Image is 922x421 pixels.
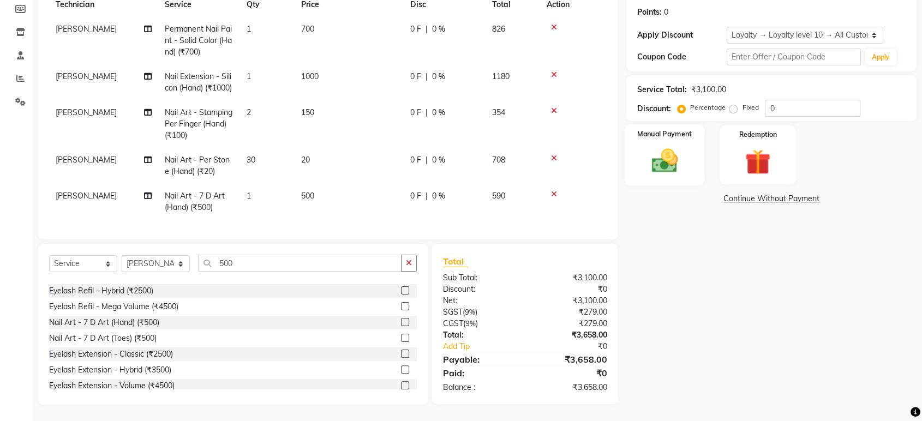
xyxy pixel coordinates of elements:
[56,191,117,201] span: [PERSON_NAME]
[247,71,251,81] span: 1
[443,307,463,317] span: SGST
[540,341,615,352] div: ₹0
[465,308,475,316] span: 9%
[165,191,225,212] span: Nail Art - 7 D Art (Hand) (₹500)
[435,329,525,341] div: Total:
[49,317,159,328] div: Nail Art - 7 D Art (Hand) (₹500)
[492,71,510,81] span: 1180
[742,103,758,112] label: Fixed
[492,107,505,117] span: 354
[49,301,178,312] div: Eyelash Refil - Mega Volume (₹4500)
[56,107,117,117] span: [PERSON_NAME]
[410,71,421,82] span: 0 F
[426,190,428,202] span: |
[492,191,505,201] span: 590
[525,318,616,329] div: ₹279.00
[432,107,445,118] span: 0 %
[435,341,540,352] a: Add Tip
[165,107,232,140] span: Nail Art - Stamping Per Finger (Hand) (₹100)
[49,364,171,376] div: Eyelash Extension - Hybrid (₹3500)
[435,306,525,318] div: ( )
[492,24,505,34] span: 826
[525,306,616,318] div: ₹279.00
[443,318,463,328] span: CGST
[637,7,662,18] div: Points:
[435,382,525,393] div: Balance :
[638,129,692,139] label: Manual Payment
[525,366,616,380] div: ₹0
[247,24,251,34] span: 1
[691,84,726,95] div: ₹3,100.00
[165,24,232,57] span: Permanent Nail Paint - Solid Color (Hand) (₹700)
[49,380,175,392] div: Eyelash Extension - Volume (₹4500)
[410,190,421,202] span: 0 F
[739,130,776,140] label: Redemption
[49,348,173,360] div: Eyelash Extension - Classic (₹2500)
[56,24,117,34] span: [PERSON_NAME]
[525,329,616,341] div: ₹3,658.00
[492,155,505,165] span: 708
[247,191,251,201] span: 1
[198,255,402,272] input: Search or Scan
[435,284,525,295] div: Discount:
[301,191,314,201] span: 500
[56,155,117,165] span: [PERSON_NAME]
[525,382,616,393] div: ₹3,658.00
[301,24,314,34] span: 700
[443,256,468,267] span: Total
[435,366,525,380] div: Paid:
[465,319,476,328] span: 9%
[435,272,525,284] div: Sub Total:
[525,353,616,366] div: ₹3,658.00
[525,272,616,284] div: ₹3,100.00
[165,71,232,93] span: Nail Extension - Silicon (Hand) (₹1000)
[865,49,896,65] button: Apply
[435,353,525,366] div: Payable:
[727,49,861,65] input: Enter Offer / Coupon Code
[426,71,428,82] span: |
[49,333,157,344] div: Nail Art - 7 D Art (Toes) (₹500)
[247,155,255,165] span: 30
[301,155,310,165] span: 20
[410,154,421,166] span: 0 F
[410,23,421,35] span: 0 F
[426,107,428,118] span: |
[690,103,725,112] label: Percentage
[165,155,230,176] span: Nail Art - Per Stone (Hand) (₹20)
[637,51,727,63] div: Coupon Code
[432,190,445,202] span: 0 %
[247,107,251,117] span: 2
[628,193,914,205] a: Continue Without Payment
[432,23,445,35] span: 0 %
[432,71,445,82] span: 0 %
[56,71,117,81] span: [PERSON_NAME]
[664,7,668,18] div: 0
[435,318,525,329] div: ( )
[410,107,421,118] span: 0 F
[737,146,778,178] img: _gift.svg
[432,154,445,166] span: 0 %
[301,107,314,117] span: 150
[301,71,319,81] span: 1000
[435,295,525,306] div: Net:
[525,295,616,306] div: ₹3,100.00
[49,285,153,297] div: Eyelash Refil - Hybrid (₹2500)
[525,284,616,295] div: ₹0
[637,29,727,41] div: Apply Discount
[426,154,428,166] span: |
[643,146,686,176] img: _cash.svg
[637,84,687,95] div: Service Total:
[637,103,671,115] div: Discount:
[426,23,428,35] span: |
